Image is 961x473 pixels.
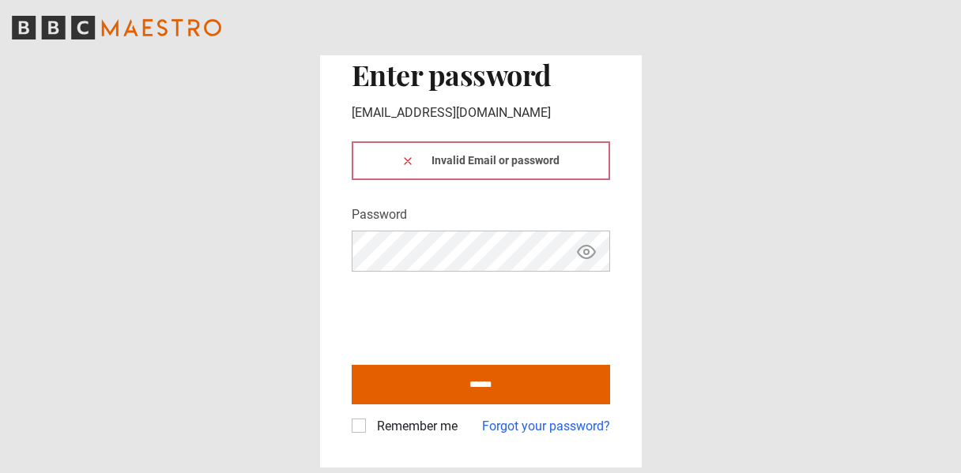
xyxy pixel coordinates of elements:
[352,58,610,91] h2: Enter password
[482,417,610,436] a: Forgot your password?
[352,284,592,346] iframe: reCAPTCHA
[573,238,600,265] button: Show password
[352,141,610,180] div: Invalid Email or password
[12,16,221,39] svg: BBC Maestro
[352,103,610,122] p: [EMAIL_ADDRESS][DOMAIN_NAME]
[371,417,458,436] label: Remember me
[352,205,407,224] label: Password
